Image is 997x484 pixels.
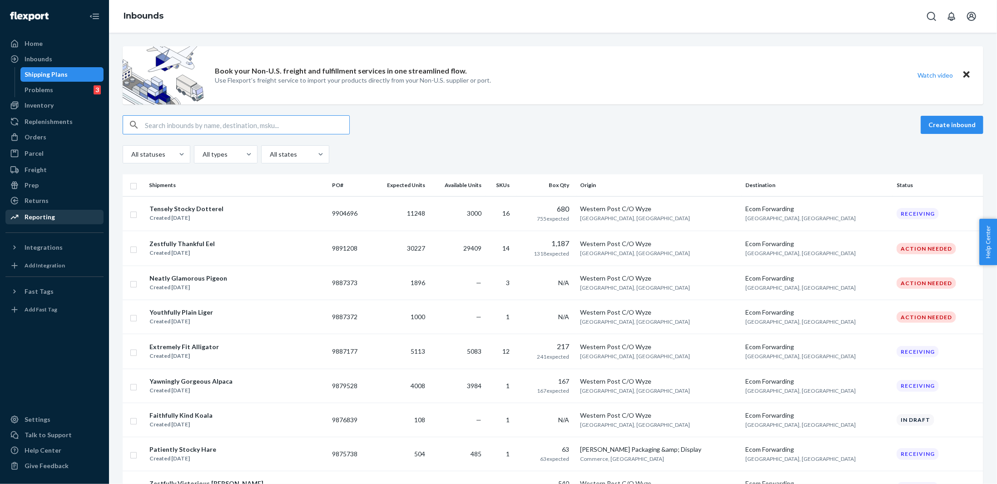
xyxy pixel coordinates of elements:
[145,174,328,196] th: Shipments
[149,420,213,429] div: Created [DATE]
[215,76,491,85] p: Use Flexport’s freight service to import your products directly from your Non-U.S. supplier or port.
[580,421,690,428] span: [GEOGRAPHIC_DATA], [GEOGRAPHIC_DATA]
[25,415,50,424] div: Settings
[414,416,425,424] span: 108
[5,146,104,161] a: Parcel
[149,308,213,317] div: Youthfully Plain Liger
[25,430,72,440] div: Talk to Support
[407,209,425,217] span: 11248
[411,347,425,355] span: 5113
[5,443,104,458] a: Help Center
[742,174,893,196] th: Destination
[25,287,54,296] div: Fast Tags
[580,353,690,360] span: [GEOGRAPHIC_DATA], [GEOGRAPHIC_DATA]
[745,353,856,360] span: [GEOGRAPHIC_DATA], [GEOGRAPHIC_DATA]
[25,446,61,455] div: Help Center
[5,459,104,473] button: Give Feedback
[328,231,370,266] td: 9891208
[537,215,569,222] span: 755 expected
[506,313,510,321] span: 1
[25,461,69,470] div: Give Feedback
[745,308,889,317] div: Ecom Forwarding
[921,116,983,134] button: Create inbound
[580,239,739,248] div: Western Post C/O Wyze
[328,334,370,369] td: 9887177
[521,238,569,249] div: 1,187
[5,412,104,427] a: Settings
[25,181,39,190] div: Prep
[429,174,486,196] th: Available Units
[979,219,997,265] button: Help Center
[745,411,889,420] div: Ecom Forwarding
[149,239,215,248] div: Zestfully Thankful Eel
[506,279,510,286] span: 3
[20,83,104,97] a: Problems3
[558,313,569,321] span: N/A
[476,416,482,424] span: —
[94,85,101,94] div: 3
[328,196,370,231] td: 9904696
[371,174,429,196] th: Expected Units
[269,150,270,159] input: All states
[745,239,889,248] div: Ecom Forwarding
[506,450,510,458] span: 1
[5,302,104,317] a: Add Fast Tag
[411,313,425,321] span: 1000
[476,313,482,321] span: —
[580,318,690,325] span: [GEOGRAPHIC_DATA], [GEOGRAPHIC_DATA]
[467,209,482,217] span: 3000
[149,274,227,283] div: Neatly Glamorous Pigeon
[517,174,576,196] th: Box Qty
[897,243,956,254] div: Action Needed
[745,215,856,222] span: [GEOGRAPHIC_DATA], [GEOGRAPHIC_DATA]
[745,204,889,213] div: Ecom Forwarding
[745,445,889,454] div: Ecom Forwarding
[5,240,104,255] button: Integrations
[5,130,104,144] a: Orders
[502,244,510,252] span: 14
[962,7,981,25] button: Open account menu
[25,39,43,48] div: Home
[521,204,569,214] div: 680
[411,382,425,390] span: 4008
[25,54,52,64] div: Inbounds
[897,311,956,323] div: Action Needed
[5,52,104,66] a: Inbounds
[897,346,939,357] div: Receiving
[476,279,482,286] span: —
[149,213,223,222] div: Created [DATE]
[502,209,510,217] span: 16
[116,3,171,30] ol: breadcrumbs
[580,455,665,462] span: Commerce, [GEOGRAPHIC_DATA]
[502,347,510,355] span: 12
[580,204,739,213] div: Western Post C/O Wyze
[149,386,233,395] div: Created [DATE]
[149,248,215,257] div: Created [DATE]
[25,262,65,269] div: Add Integration
[537,387,569,394] span: 167 expected
[897,448,939,459] div: Receiving
[414,450,425,458] span: 504
[20,67,104,82] a: Shipping Plans
[25,306,57,313] div: Add Fast Tag
[506,416,510,424] span: 1
[25,196,49,205] div: Returns
[580,445,739,454] div: [PERSON_NAME] Packaging &amp; Display
[745,421,856,428] span: [GEOGRAPHIC_DATA], [GEOGRAPHIC_DATA]
[5,98,104,113] a: Inventory
[540,455,569,462] span: 63 expected
[534,250,569,257] span: 1318 expected
[5,36,104,51] a: Home
[464,244,482,252] span: 29409
[25,70,68,79] div: Shipping Plans
[328,369,370,403] td: 9879528
[10,12,49,21] img: Flexport logo
[521,445,569,454] div: 63
[893,174,983,196] th: Status
[25,101,54,110] div: Inventory
[745,387,856,394] span: [GEOGRAPHIC_DATA], [GEOGRAPHIC_DATA]
[149,351,219,361] div: Created [DATE]
[558,279,569,286] span: N/A
[961,69,972,82] button: Close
